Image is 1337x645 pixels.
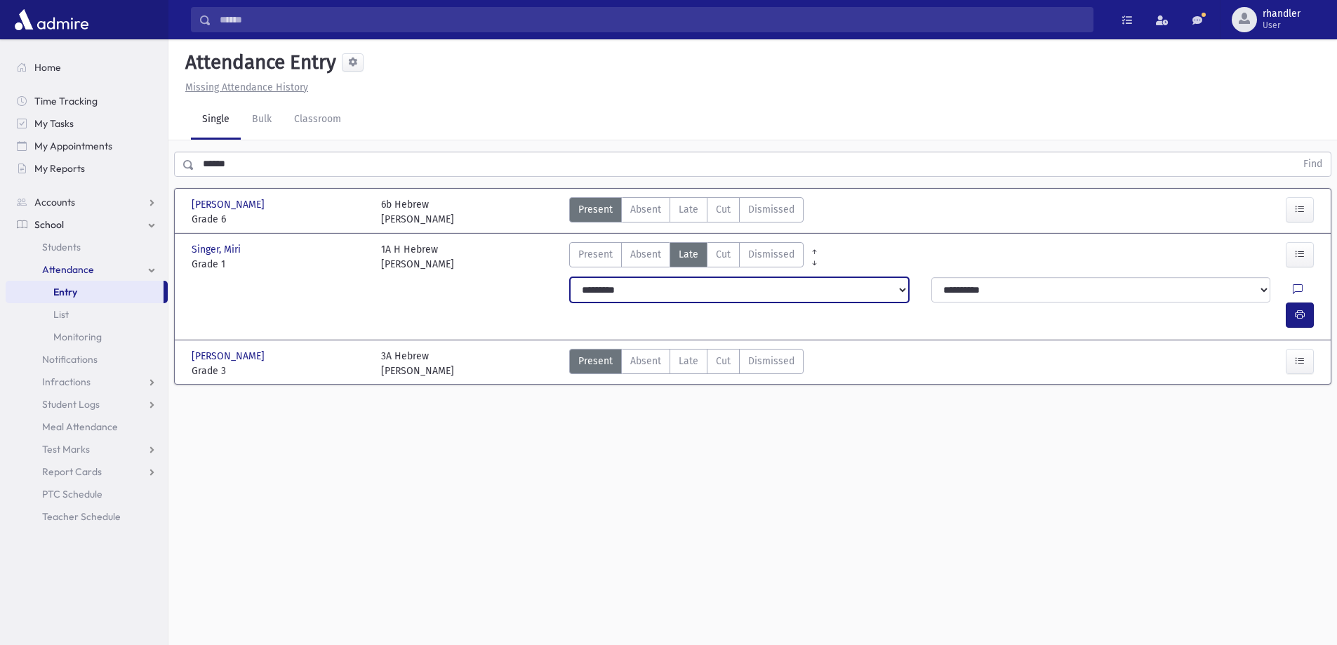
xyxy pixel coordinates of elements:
[716,354,731,368] span: Cut
[748,354,794,368] span: Dismissed
[6,112,168,135] a: My Tasks
[679,354,698,368] span: Late
[53,308,69,321] span: List
[6,191,168,213] a: Accounts
[569,242,804,272] div: AttTypes
[6,90,168,112] a: Time Tracking
[381,242,454,272] div: 1A H Hebrew [PERSON_NAME]
[34,140,112,152] span: My Appointments
[34,61,61,74] span: Home
[6,393,168,415] a: Student Logs
[192,242,244,257] span: Singer, Miri
[6,135,168,157] a: My Appointments
[569,197,804,227] div: AttTypes
[192,212,367,227] span: Grade 6
[6,505,168,528] a: Teacher Schedule
[53,331,102,343] span: Monitoring
[42,420,118,433] span: Meal Attendance
[6,438,168,460] a: Test Marks
[6,348,168,371] a: Notifications
[6,326,168,348] a: Monitoring
[578,202,613,217] span: Present
[6,258,168,281] a: Attendance
[679,202,698,217] span: Late
[180,51,336,74] h5: Attendance Entry
[34,196,75,208] span: Accounts
[192,364,367,378] span: Grade 3
[6,415,168,438] a: Meal Attendance
[630,354,661,368] span: Absent
[578,354,613,368] span: Present
[42,510,121,523] span: Teacher Schedule
[6,483,168,505] a: PTC Schedule
[191,100,241,140] a: Single
[6,213,168,236] a: School
[185,81,308,93] u: Missing Attendance History
[34,218,64,231] span: School
[679,247,698,262] span: Late
[6,460,168,483] a: Report Cards
[716,202,731,217] span: Cut
[241,100,283,140] a: Bulk
[569,349,804,378] div: AttTypes
[42,398,100,411] span: Student Logs
[6,157,168,180] a: My Reports
[6,303,168,326] a: List
[6,281,164,303] a: Entry
[748,247,794,262] span: Dismissed
[211,7,1093,32] input: Search
[192,197,267,212] span: [PERSON_NAME]
[6,56,168,79] a: Home
[630,202,661,217] span: Absent
[630,247,661,262] span: Absent
[42,443,90,456] span: Test Marks
[716,247,731,262] span: Cut
[381,349,454,378] div: 3A Hebrew [PERSON_NAME]
[748,202,794,217] span: Dismissed
[53,286,77,298] span: Entry
[42,465,102,478] span: Report Cards
[1263,8,1301,20] span: rhandler
[42,488,102,500] span: PTC Schedule
[381,197,454,227] div: 6b Hebrew [PERSON_NAME]
[11,6,92,34] img: AdmirePro
[283,100,352,140] a: Classroom
[6,236,168,258] a: Students
[34,117,74,130] span: My Tasks
[42,241,81,253] span: Students
[192,257,367,272] span: Grade 1
[42,375,91,388] span: Infractions
[42,353,98,366] span: Notifications
[42,263,94,276] span: Attendance
[6,371,168,393] a: Infractions
[180,81,308,93] a: Missing Attendance History
[34,95,98,107] span: Time Tracking
[34,162,85,175] span: My Reports
[1295,152,1331,176] button: Find
[578,247,613,262] span: Present
[192,349,267,364] span: [PERSON_NAME]
[1263,20,1301,31] span: User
